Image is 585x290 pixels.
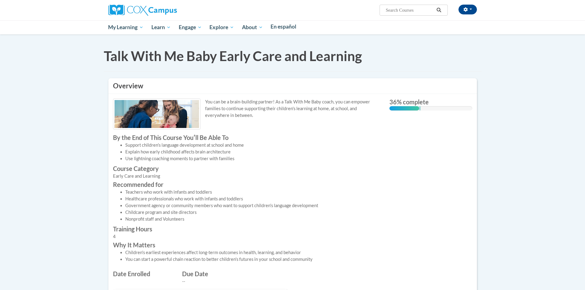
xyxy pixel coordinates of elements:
span: About [242,24,263,31]
span: Engage [179,24,202,31]
div: Main menu [99,20,486,34]
li: Teachers who work with infants and toddlers [125,189,380,195]
label: Date Enrolled [113,270,173,277]
li: Explain how early childhood affects brain architecture [125,149,380,155]
img: Course logo image [113,99,201,130]
button: Search [434,6,443,14]
a: Explore [205,20,238,34]
label: Recommended for [113,181,380,188]
div: 36% complete [389,106,419,110]
a: Engage [175,20,206,34]
div: 0.001% [419,106,421,110]
li: Healthcare professionals who work with infants and toddlers [125,195,380,202]
a: En español [267,20,301,33]
a: Cox Campus [108,7,177,12]
li: Government agency or community members who want to support children's language development [125,202,380,209]
li: Use lightning coaching moments to partner with families [125,155,380,162]
button: Account Settings [458,5,477,14]
label: Training Hours [113,226,380,232]
div: Early Care and Learning [113,173,380,180]
span: Explore [209,24,234,31]
li: Support children's language development at school and home [125,142,380,149]
span: En español [271,23,296,30]
p: You can be a brain-building partner! As a Talk With Me Baby coach, you can empower families to co... [113,99,380,119]
div: 4 [113,233,380,240]
label: By the End of This Course Youʹll Be Able To [113,134,380,141]
h3: Overview [113,81,472,91]
a: My Learning [104,20,148,34]
li: You can start a powerful chain reaction to better children's futures in your school and community [125,256,380,263]
li: Children's earliest experiences affect long-term outcomes in health, learning, and behavior [125,249,380,256]
i:  [436,8,442,13]
a: About [238,20,267,34]
a: Learn [147,20,175,34]
span: My Learning [108,24,143,31]
label: 36% complete [389,99,472,105]
label: Why It Matters [113,242,380,248]
li: Childcare program and site directors [125,209,380,216]
span: Talk With Me Baby Early Care and Learning [104,48,362,64]
img: Cox Campus [108,5,177,16]
label: Course Category [113,165,380,172]
div: -- [182,278,242,285]
input: Search Courses [385,6,434,14]
li: Nonprofit staff and Volunteers [125,216,380,222]
span: Learn [151,24,171,31]
label: Due Date [182,270,242,277]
